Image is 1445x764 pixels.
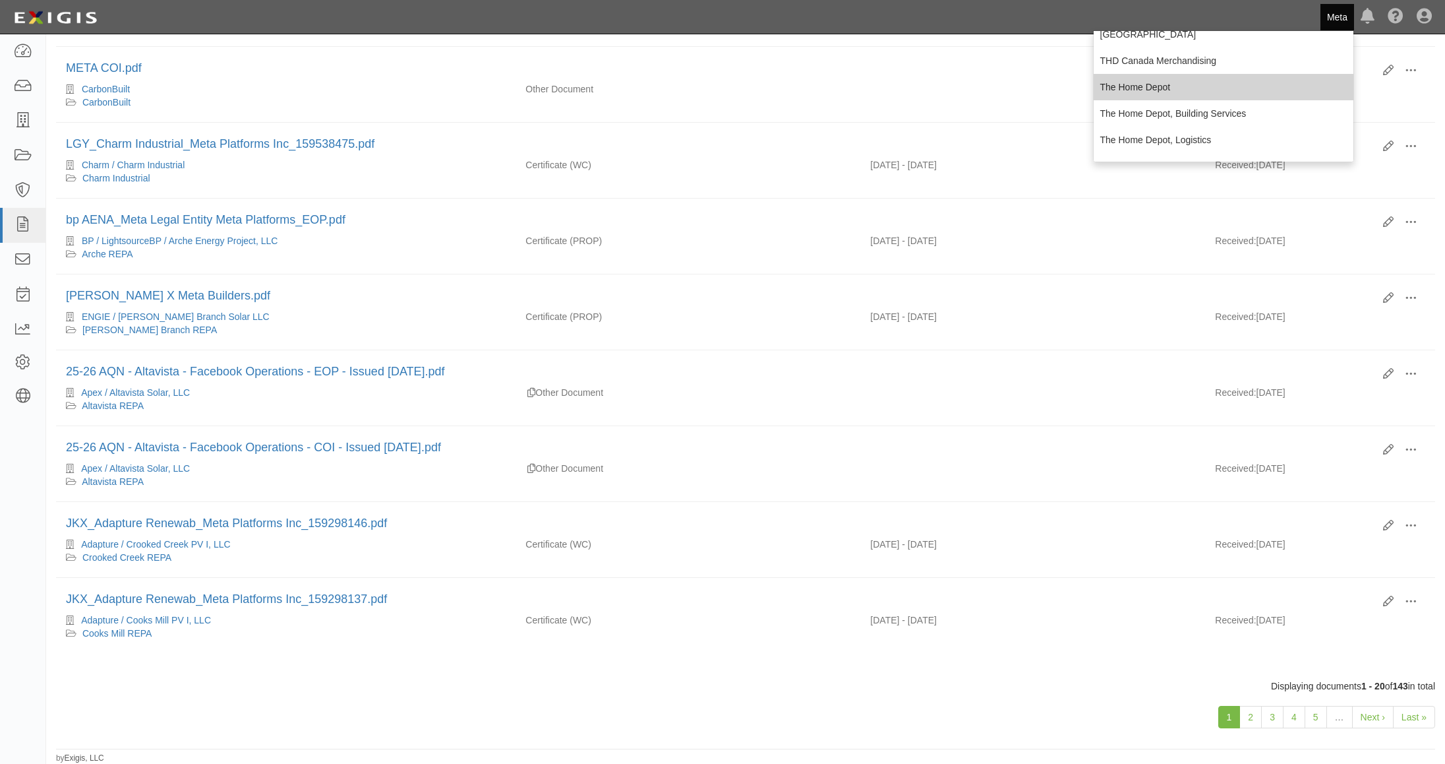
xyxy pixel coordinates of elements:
[860,234,1205,247] div: Effective 06/01/2024 - Expiration 07/05/2025
[1094,127,1354,153] a: The Home Depot, Logistics
[66,439,1373,457] div: 25-26 AQN - Altavista - Facebook Operations - COI - Issued 1.30.25.pdf
[66,475,506,488] div: Altavista REPA
[66,96,506,109] div: CarbonBuilt
[66,61,142,75] a: META COI.pdf
[1320,4,1354,30] a: Meta
[516,614,860,627] div: Workers Compensation/Employers Liability
[66,82,506,96] div: CarbonBuilt
[1352,706,1394,728] a: Next ›
[1388,9,1403,25] i: Help Center - Complianz
[527,462,535,475] div: Duplicate
[66,136,1373,153] div: LGY_Charm Industrial_Meta Platforms Inc_159538475.pdf
[1393,706,1435,728] a: Last »
[1239,706,1262,728] a: 2
[46,680,1445,693] div: Displaying documents of in total
[66,289,270,302] a: [PERSON_NAME] X Meta Builders.pdf
[65,753,104,763] a: Exigis, LLC
[1361,681,1385,691] b: 1 - 20
[82,236,278,246] a: BP / LightsourceBP / Arche Energy Project, LLC
[1215,234,1256,247] p: Received:
[82,476,144,487] a: Altavista REPA
[516,386,860,399] div: Other Document
[66,551,506,564] div: Crooked Creek REPA
[860,310,1205,323] div: Effective 09/09/2024 - Expiration 10/21/2025
[66,213,345,226] a: bp AENA_Meta Legal Entity Meta Platforms_EOP.pdf
[66,627,506,640] div: Cooks Mill REPA
[1094,48,1354,74] a: THD Canada Merchandising
[66,399,506,412] div: Altavista REPA
[66,441,441,454] a: 25-26 AQN - Altavista - Facebook Operations - COI - Issued [DATE].pdf
[860,614,1205,627] div: Effective 07/01/2025 - Expiration 07/01/2026
[82,173,150,183] a: Charm Industrial
[66,288,1373,305] div: Sypert X Meta Builders.pdf
[82,97,131,108] a: CarbonBuilt
[66,592,387,606] a: JKX_Adapture Renewab_Meta Platforms Inc_159298137.pdf
[1326,706,1353,728] a: …
[516,462,860,475] div: Other Document
[82,552,171,563] a: Crooked Creek REPA
[66,60,1373,77] div: META COI.pdf
[1205,614,1435,633] div: [DATE]
[81,463,190,474] a: Apex / Altavista Solar, LLC
[82,249,133,259] a: Arche REPA
[56,753,104,764] small: by
[82,628,152,639] a: Cooks Mill REPA
[516,310,860,323] div: Property
[66,212,1373,229] div: bp AENA_Meta Legal Entity Meta Platforms_EOP.pdf
[860,158,1205,172] div: Effective 07/01/2025 - Expiration 07/01/2026
[1205,158,1435,178] div: [DATE]
[1094,21,1354,48] a: [GEOGRAPHIC_DATA]
[81,539,230,550] a: Adapture / Crooked Creek PV I, LLC
[81,615,211,625] a: Adapture / Cooks Mill PV I, LLC
[516,158,860,172] div: Workers Compensation/Employers Liability
[66,515,1373,532] div: JKX_Adapture Renewab_Meta Platforms Inc_159298146.pdf
[1218,706,1241,728] a: 1
[81,387,190,398] a: Apex / Altavista Solar, LLC
[66,591,1373,608] div: JKX_Adapture Renewab_Meta Platforms Inc_159298137.pdf
[516,234,860,247] div: Property
[82,84,130,94] a: CarbonBuilt
[66,365,445,378] a: 25-26 AQN - Altavista - Facebook Operations - EOP - Issued [DATE].pdf
[1205,234,1435,254] div: [DATE]
[1215,158,1256,172] p: Received:
[82,160,185,170] a: Charm / Charm Industrial
[860,82,1205,83] div: Effective - Expiration
[516,538,860,551] div: Workers Compensation/Employers Liability
[66,247,506,261] div: Arche REPA
[66,234,506,247] div: BP / LightsourceBP / Arche Energy Project, LLC
[516,82,860,96] div: Other Document
[1215,614,1256,627] p: Received:
[82,311,270,322] a: ENGIE / [PERSON_NAME] Branch Solar LLC
[66,137,374,150] a: LGY_Charm Industrial_Meta Platforms Inc_159538475.pdf
[66,538,506,551] div: Adapture / Crooked Creek PV I, LLC
[1205,462,1435,482] div: [DATE]
[1094,153,1354,179] a: The Vitamin Shoppe
[1261,706,1283,728] a: 3
[527,386,535,399] div: Duplicate
[1205,386,1435,406] div: [DATE]
[66,517,387,530] a: JKX_Adapture Renewab_Meta Platforms Inc_159298146.pdf
[1215,462,1256,475] p: Received:
[860,538,1205,551] div: Effective 07/01/2025 - Expiration 07/01/2026
[1094,74,1354,100] a: The Home Depot
[66,172,506,185] div: Charm Industrial
[66,323,506,336] div: Sypert Branch REPA
[66,462,506,475] div: Apex / Altavista Solar, LLC
[1305,706,1327,728] a: 5
[66,310,506,323] div: ENGIE / Sypert Branch Solar LLC
[1094,100,1354,127] a: The Home Depot, Building Services
[1392,681,1407,691] b: 143
[1215,310,1256,323] p: Received:
[82,400,144,411] a: Altavista REPA
[66,614,506,627] div: Adapture / Cooks Mill PV I, LLC
[82,325,217,335] a: [PERSON_NAME] Branch REPA
[1215,538,1256,551] p: Received:
[66,364,1373,381] div: 25-26 AQN - Altavista - Facebook Operations - EOP - Issued 1.30.25.pdf
[1283,706,1305,728] a: 4
[1215,386,1256,399] p: Received:
[66,158,506,172] div: Charm / Charm Industrial
[10,6,101,30] img: logo-5460c22ac91f19d4615b14bd174203de0afe785f0fc80cf4dbbc73dc1793850b.png
[1205,310,1435,330] div: [DATE]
